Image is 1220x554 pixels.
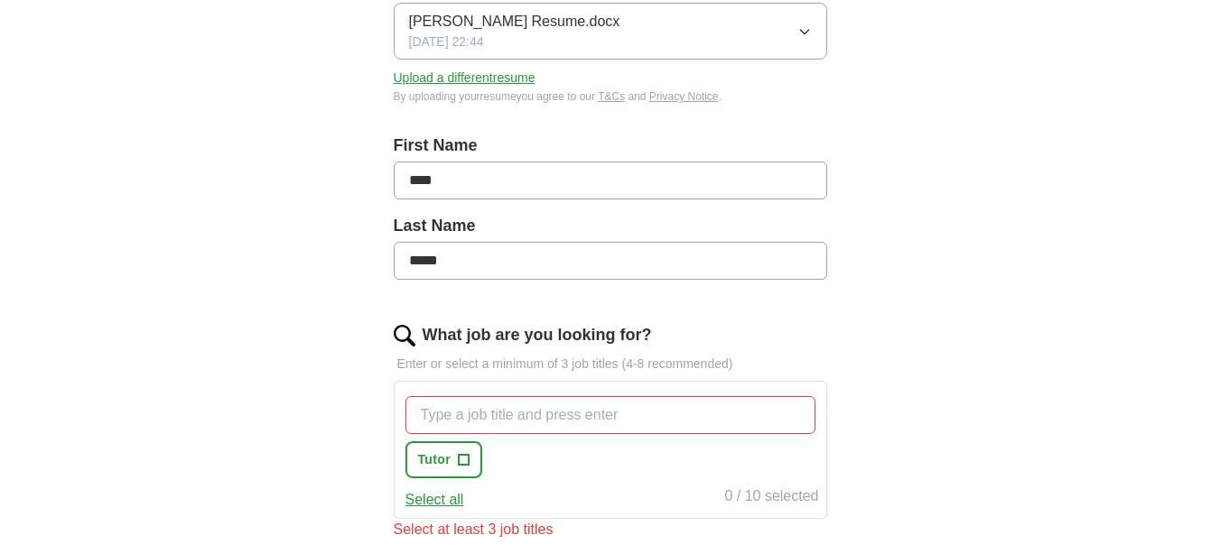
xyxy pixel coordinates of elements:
[724,485,818,511] div: 0 / 10 selected
[598,90,625,103] a: T&Cs
[409,32,484,51] span: [DATE] 22:44
[394,214,827,238] label: Last Name
[423,323,652,347] label: What job are you looking for?
[405,489,464,511] button: Select all
[394,88,827,105] div: By uploading your resume you agree to our and .
[405,441,482,478] button: Tutor
[394,3,827,60] button: [PERSON_NAME] Resume.docx[DATE] 22:44
[394,69,535,88] button: Upload a differentresume
[394,355,827,374] p: Enter or select a minimum of 3 job titles (4-8 recommended)
[649,90,719,103] a: Privacy Notice
[394,325,415,346] img: search.png
[418,450,451,469] span: Tutor
[405,396,815,434] input: Type a job title and press enter
[394,519,827,540] div: Select at least 3 job titles
[409,11,620,32] span: [PERSON_NAME] Resume.docx
[394,134,827,158] label: First Name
